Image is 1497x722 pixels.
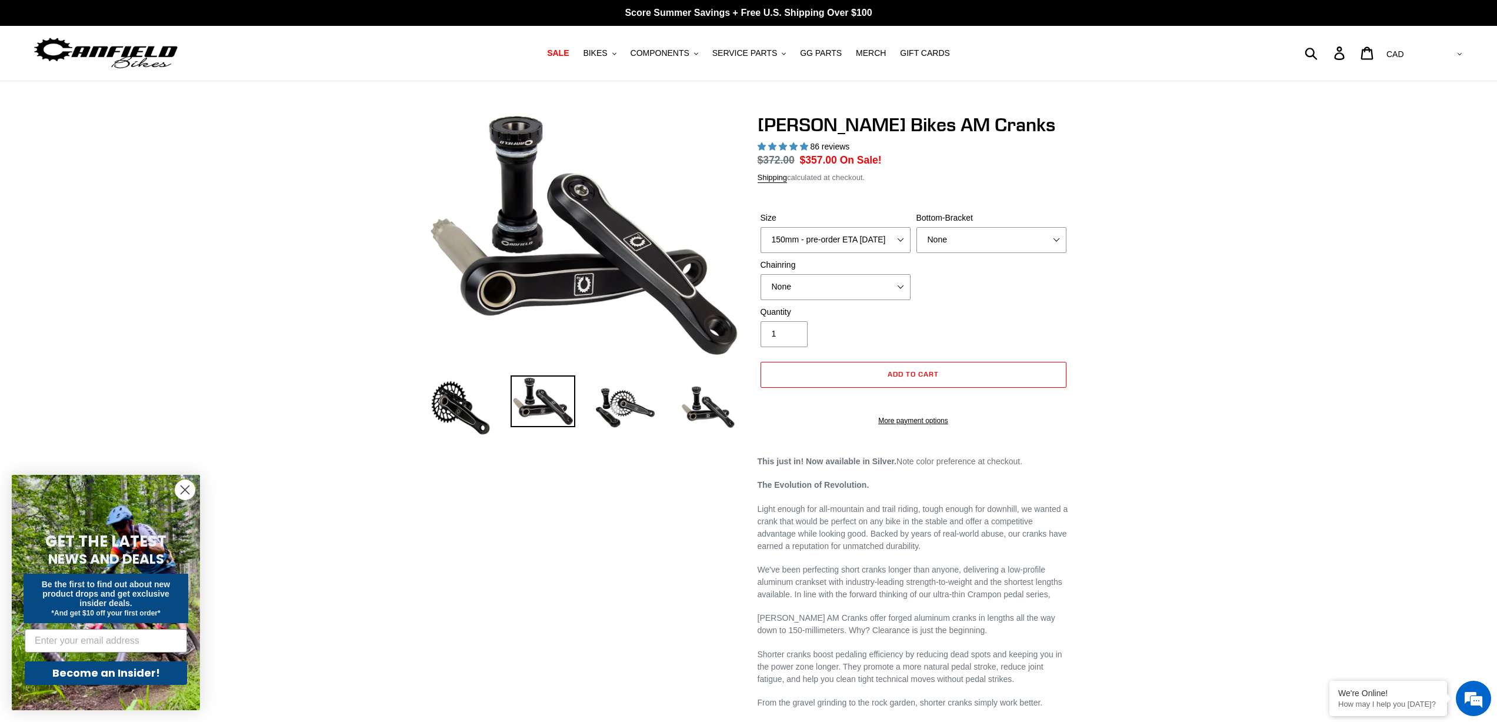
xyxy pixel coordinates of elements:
a: GG PARTS [794,45,848,61]
a: GIFT CARDS [894,45,956,61]
button: COMPONENTS [625,45,704,61]
div: We're Online! [1338,688,1438,698]
span: 4.97 stars [758,142,811,151]
button: Become an Insider! [25,661,187,685]
span: GG PARTS [800,48,842,58]
span: Be the first to find out about new product drops and get exclusive insider deals. [42,580,171,608]
button: Close dialog [175,480,195,500]
label: Chainring [761,259,911,271]
input: Enter your email address [25,629,187,653]
strong: The Evolution of Revolution. [758,480,869,490]
h1: [PERSON_NAME] Bikes AM Cranks [758,114,1069,136]
input: Search [1311,40,1341,66]
span: GET THE LATEST [45,531,166,552]
img: Load image into Gallery viewer, Canfield Cranks [511,375,575,427]
a: SALE [541,45,575,61]
button: BIKES [577,45,622,61]
p: From the gravel grinding to the rock garden, shorter cranks simply work better. [758,697,1069,709]
p: How may I help you today? [1338,700,1438,708]
s: $372.00 [758,154,795,166]
span: BIKES [583,48,607,58]
span: *And get $10 off your first order* [51,609,160,617]
span: SERVICE PARTS [712,48,777,58]
p: We've been perfecting short cranks longer than anyone, delivering a low-profile aluminum crankset... [758,564,1069,601]
span: COMPONENTS [631,48,689,58]
a: More payment options [761,415,1066,426]
span: NEWS AND DEALS [48,550,164,568]
img: Canfield Bikes [32,35,179,72]
button: SERVICE PARTS [706,45,792,61]
a: Shipping [758,173,788,183]
span: Add to cart [888,370,939,378]
a: MERCH [850,45,892,61]
label: Quantity [761,306,911,318]
img: Load image into Gallery viewer, CANFIELD-AM_DH-CRANKS [675,375,740,440]
span: On Sale! [840,152,882,168]
div: calculated at checkout. [758,172,1069,184]
p: Light enough for all-mountain and trail riding, tough enough for downhill, we wanted a crank that... [758,503,1069,553]
img: Load image into Gallery viewer, Canfield Bikes AM Cranks [593,375,658,440]
span: 86 reviews [810,142,849,151]
strong: This just in! Now available in Silver. [758,457,897,466]
span: $357.00 [800,154,837,166]
button: Add to cart [761,362,1066,388]
span: MERCH [856,48,886,58]
span: SALE [547,48,569,58]
p: Shorter cranks boost pedaling efficiency by reducing dead spots and keeping you in the power zone... [758,648,1069,686]
label: Size [761,212,911,224]
p: [PERSON_NAME] AM Cranks offer forged aluminum cranks in lengths all the way down to 150-millimete... [758,612,1069,637]
span: GIFT CARDS [900,48,950,58]
label: Bottom-Bracket [916,212,1066,224]
p: Note color preference at checkout. [758,455,1069,468]
img: Load image into Gallery viewer, Canfield Bikes AM Cranks [428,375,493,440]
